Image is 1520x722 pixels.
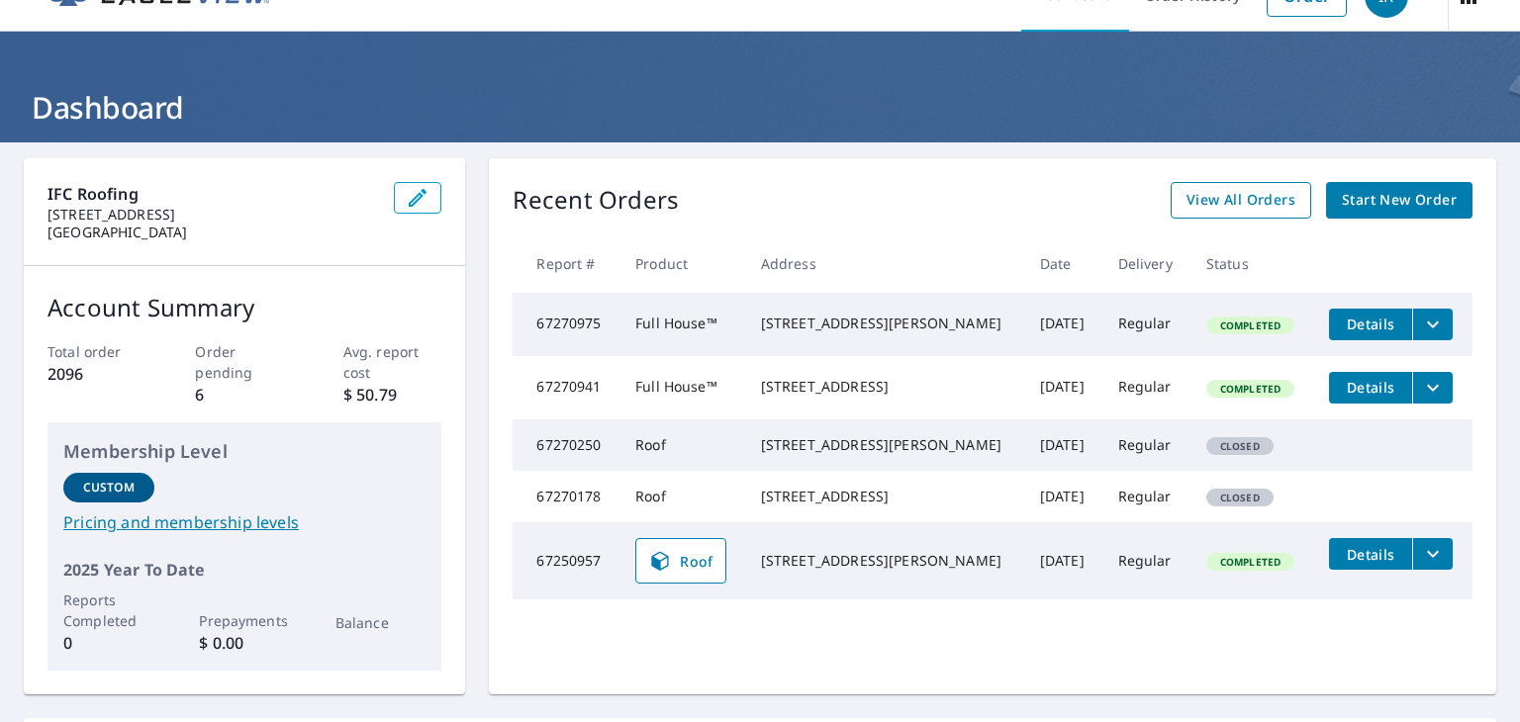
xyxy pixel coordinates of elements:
[1102,293,1190,356] td: Regular
[199,610,290,631] p: Prepayments
[335,612,427,633] p: Balance
[343,341,442,383] p: Avg. report cost
[1412,538,1453,570] button: filesDropdownBtn-67250957
[1024,471,1102,522] td: [DATE]
[619,419,745,471] td: Roof
[1024,522,1102,599] td: [DATE]
[619,293,745,356] td: Full House™
[1102,522,1190,599] td: Regular
[1208,318,1292,332] span: Completed
[1024,234,1102,293] th: Date
[1208,439,1272,453] span: Closed
[513,522,619,599] td: 67250957
[1341,315,1400,333] span: Details
[1208,382,1292,396] span: Completed
[761,377,1008,397] div: [STREET_ADDRESS]
[648,549,713,573] span: Roof
[619,356,745,419] td: Full House™
[1341,545,1400,564] span: Details
[761,435,1008,455] div: [STREET_ADDRESS][PERSON_NAME]
[199,631,290,655] p: $ 0.00
[1024,293,1102,356] td: [DATE]
[63,558,426,582] p: 2025 Year To Date
[47,206,378,224] p: [STREET_ADDRESS]
[1102,234,1190,293] th: Delivery
[1187,188,1295,213] span: View All Orders
[47,182,378,206] p: IFC Roofing
[24,87,1496,128] h1: Dashboard
[1208,555,1292,569] span: Completed
[83,479,135,496] p: Custom
[513,293,619,356] td: 67270975
[745,234,1024,293] th: Address
[513,182,679,219] p: Recent Orders
[195,383,294,406] p: 6
[195,341,294,383] p: Order pending
[619,471,745,522] td: Roof
[1326,182,1472,219] a: Start New Order
[761,314,1008,333] div: [STREET_ADDRESS][PERSON_NAME]
[513,356,619,419] td: 67270941
[1342,188,1457,213] span: Start New Order
[63,589,154,631] p: Reports Completed
[1024,356,1102,419] td: [DATE]
[1412,372,1453,404] button: filesDropdownBtn-67270941
[1329,309,1412,340] button: detailsBtn-67270975
[47,290,441,325] p: Account Summary
[47,362,146,386] p: 2096
[1171,182,1311,219] a: View All Orders
[47,341,146,362] p: Total order
[63,631,154,655] p: 0
[63,510,426,534] a: Pricing and membership levels
[1102,419,1190,471] td: Regular
[1208,491,1272,504] span: Closed
[513,471,619,522] td: 67270178
[1190,234,1313,293] th: Status
[1024,419,1102,471] td: [DATE]
[1102,356,1190,419] td: Regular
[761,487,1008,506] div: [STREET_ADDRESS]
[47,224,378,241] p: [GEOGRAPHIC_DATA]
[619,234,745,293] th: Product
[635,538,726,584] a: Roof
[63,438,426,465] p: Membership Level
[761,551,1008,571] div: [STREET_ADDRESS][PERSON_NAME]
[513,234,619,293] th: Report #
[1329,372,1412,404] button: detailsBtn-67270941
[1329,538,1412,570] button: detailsBtn-67250957
[1102,471,1190,522] td: Regular
[1412,309,1453,340] button: filesDropdownBtn-67270975
[513,419,619,471] td: 67270250
[1341,378,1400,397] span: Details
[343,383,442,406] p: $ 50.79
